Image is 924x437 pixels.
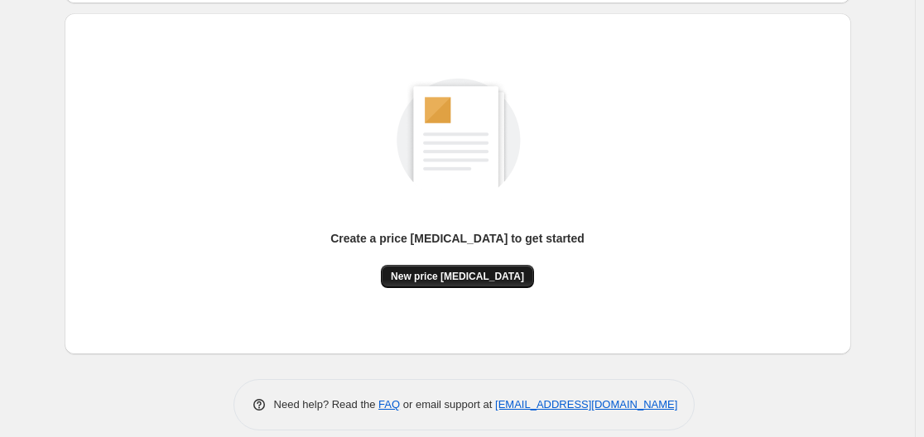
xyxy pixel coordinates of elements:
[495,398,677,411] a: [EMAIL_ADDRESS][DOMAIN_NAME]
[400,398,495,411] span: or email support at
[330,230,585,247] p: Create a price [MEDICAL_DATA] to get started
[381,265,534,288] button: New price [MEDICAL_DATA]
[378,398,400,411] a: FAQ
[274,398,379,411] span: Need help? Read the
[391,270,524,283] span: New price [MEDICAL_DATA]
